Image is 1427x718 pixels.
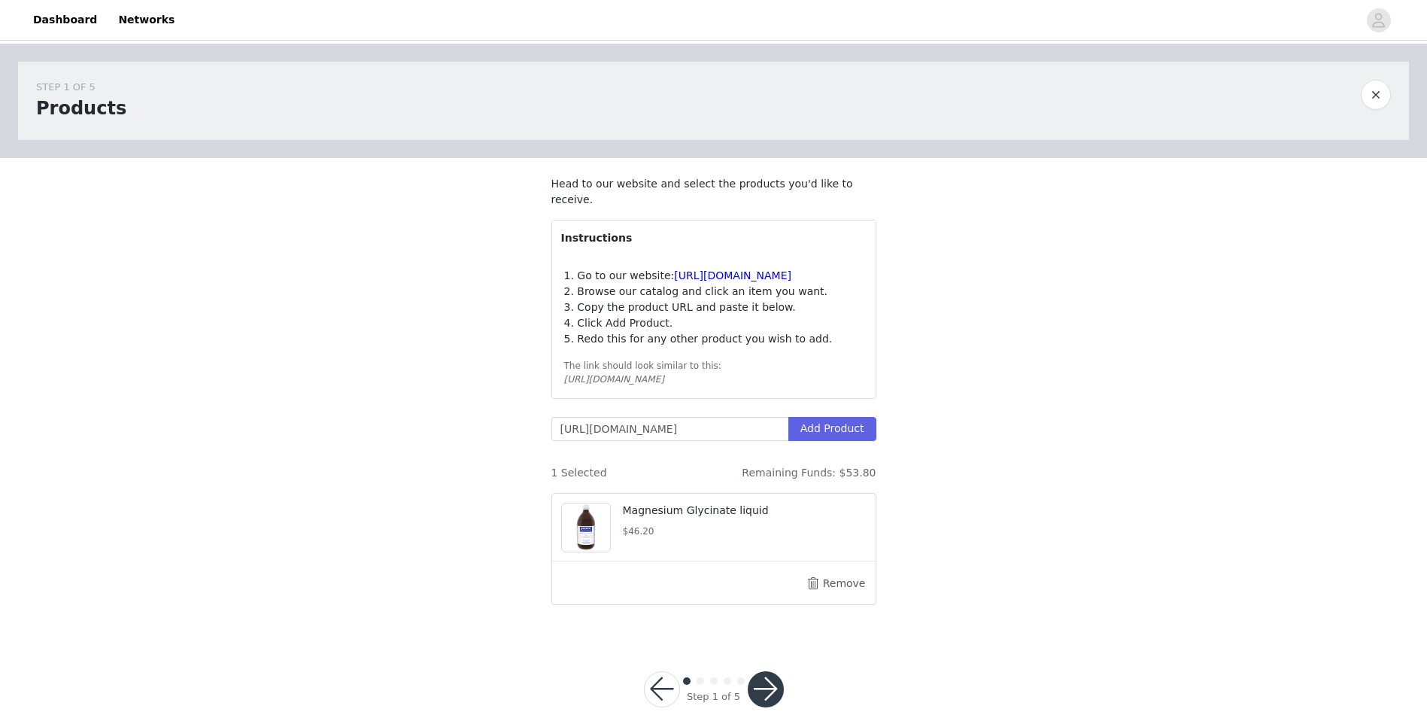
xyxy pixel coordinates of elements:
[564,315,864,331] p: 4. Click Add Product.
[36,80,126,95] div: STEP 1 OF 5
[623,503,867,519] p: Magnesium Glycinate liquid
[552,221,876,255] div: Instructions
[806,571,867,595] button: Remove
[742,465,876,481] span: Remaining Funds: $53.80
[674,269,791,281] a: [URL][DOMAIN_NAME]
[551,417,788,441] input: Store Product URL
[623,525,867,538] h5: $46.20
[564,373,864,386] div: [URL][DOMAIN_NAME]
[36,95,126,122] h1: Products
[109,3,184,37] a: Networks
[687,689,740,704] div: Step 1 of 5
[564,331,864,347] p: 5. Redo this for any other product you wish to add.
[564,284,864,300] p: 2. Browse our catalog and click an item you want.
[788,417,876,441] button: Add Product
[564,268,864,284] p: 1. Go to our website:
[24,3,106,37] a: Dashboard
[551,465,607,481] span: 1 Selected
[564,300,864,315] p: 3. Copy the product URL and paste it below.
[1371,8,1386,32] div: avatar
[564,359,864,373] div: The link should look similar to this:
[551,176,876,208] p: Head to our website and select the products you'd like to receive.
[562,504,610,552] img: product image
